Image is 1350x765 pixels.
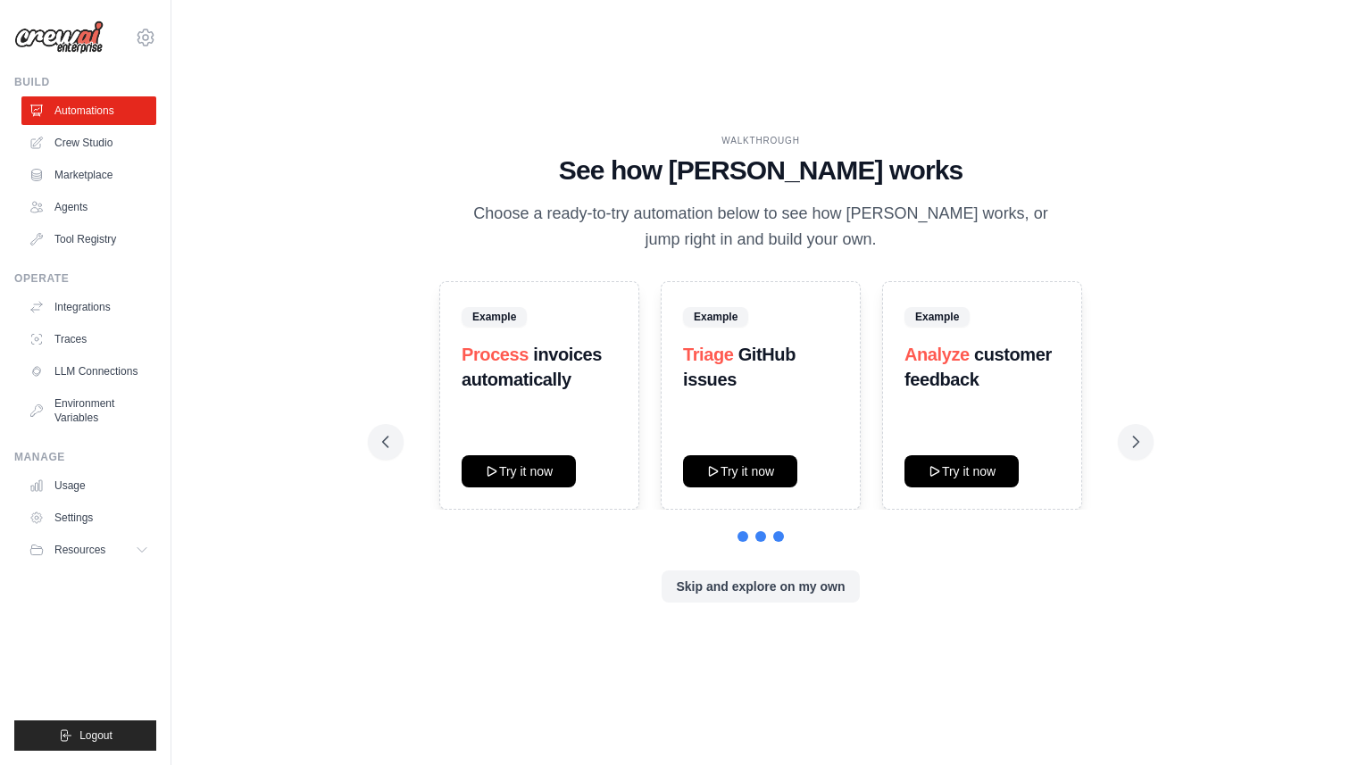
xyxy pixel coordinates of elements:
span: Triage [683,345,734,364]
span: Logout [79,728,112,743]
button: Try it now [683,455,797,487]
button: Try it now [462,455,576,487]
a: LLM Connections [21,357,156,386]
span: Example [683,307,748,327]
a: Automations [21,96,156,125]
h1: See how [PERSON_NAME] works [382,154,1139,187]
button: Try it now [904,455,1019,487]
button: Skip and explore on my own [662,570,859,603]
a: Environment Variables [21,389,156,432]
a: Traces [21,325,156,353]
div: Operate [14,271,156,286]
strong: GitHub issues [683,345,796,389]
a: Agents [21,193,156,221]
img: Logo [14,21,104,54]
p: Choose a ready-to-try automation below to see how [PERSON_NAME] works, or jump right in and build... [461,201,1061,254]
div: Build [14,75,156,89]
a: Tool Registry [21,225,156,254]
strong: customer feedback [904,345,1052,389]
span: Example [462,307,527,327]
span: Example [904,307,970,327]
button: Logout [14,720,156,751]
span: Analyze [904,345,970,364]
div: WALKTHROUGH [382,134,1139,147]
a: Integrations [21,293,156,321]
button: Resources [21,536,156,564]
div: Manage [14,450,156,464]
a: Marketplace [21,161,156,189]
span: Resources [54,543,105,557]
a: Usage [21,471,156,500]
a: Crew Studio [21,129,156,157]
a: Settings [21,503,156,532]
span: Process [462,345,529,364]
